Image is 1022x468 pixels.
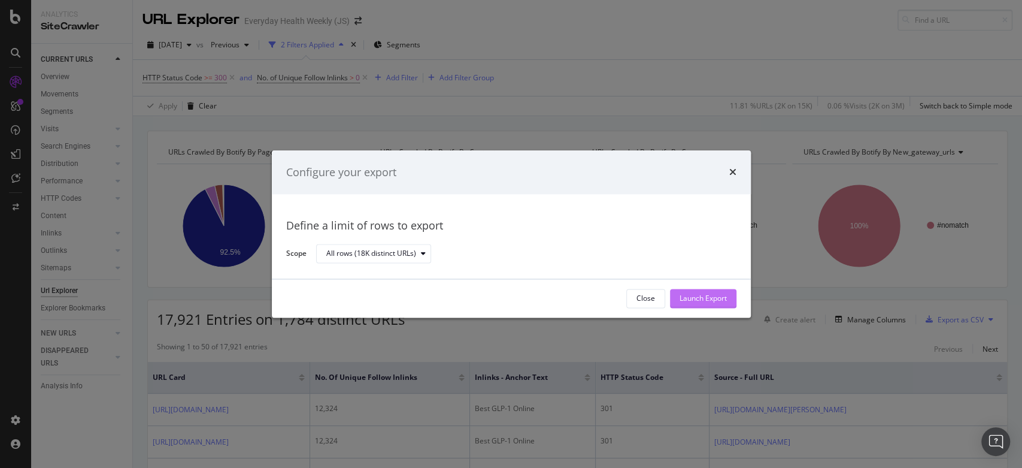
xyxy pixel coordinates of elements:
[981,427,1010,456] div: Open Intercom Messenger
[670,289,736,308] button: Launch Export
[636,294,655,304] div: Close
[326,250,416,258] div: All rows (18K distinct URLs)
[272,150,751,318] div: modal
[626,289,665,308] button: Close
[729,165,736,180] div: times
[316,244,431,264] button: All rows (18K distinct URLs)
[286,219,736,234] div: Define a limit of rows to export
[286,165,396,180] div: Configure your export
[680,294,727,304] div: Launch Export
[286,248,307,261] label: Scope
